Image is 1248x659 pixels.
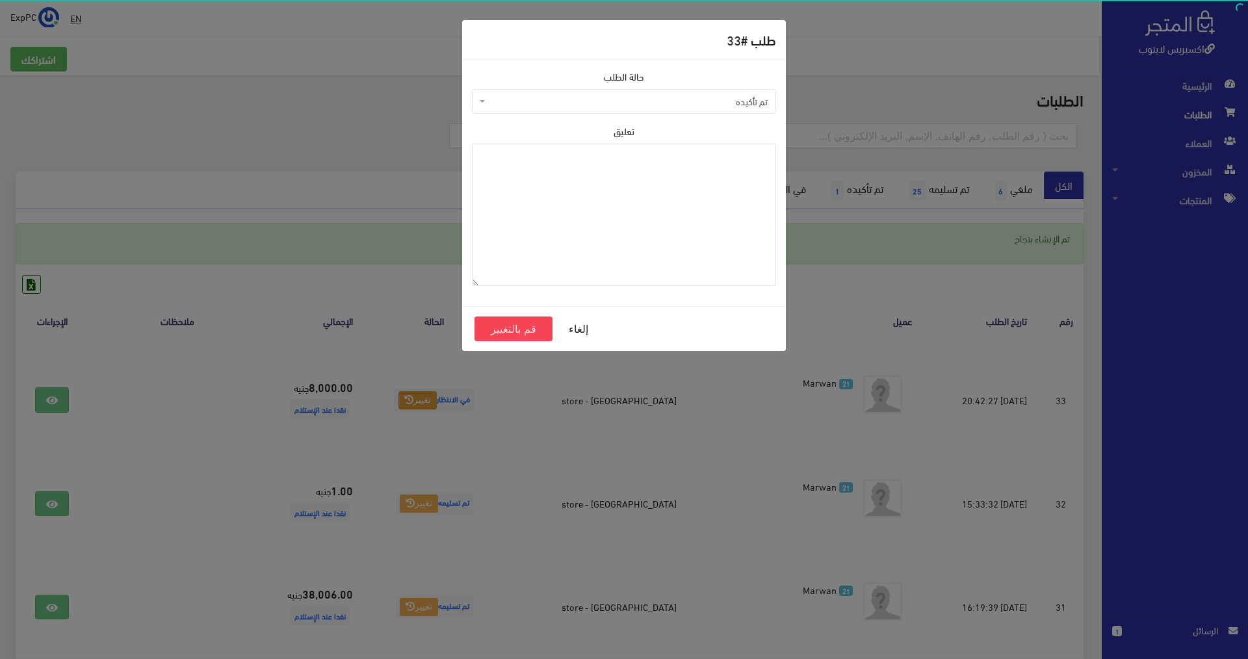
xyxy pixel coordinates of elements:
span: تم تأكيده [472,89,776,114]
span: تم تأكيده [488,95,768,108]
h5: طلب # [727,30,776,49]
span: 33 [727,27,741,51]
button: إلغاء [552,317,604,341]
label: تعليق [614,124,634,138]
label: حالة الطلب [604,70,644,84]
button: قم بالتغيير [474,317,552,341]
